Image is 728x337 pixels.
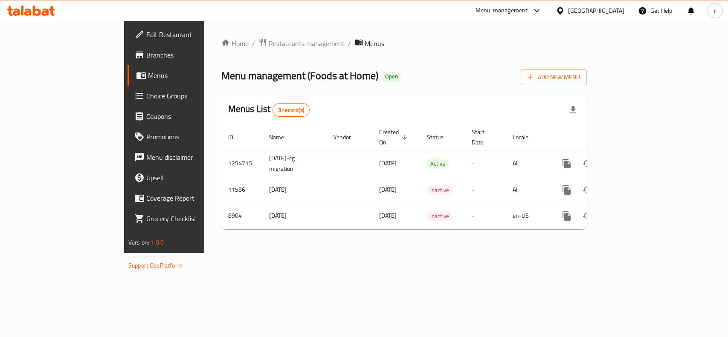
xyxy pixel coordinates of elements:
a: Menu disclaimer [128,147,246,167]
nav: breadcrumb [221,38,587,49]
span: Start Date [472,127,496,147]
table: enhanced table [221,124,645,229]
span: Menu management ( Foods at Home ) [221,66,378,85]
span: Inactive [427,211,452,221]
span: [DATE] [379,184,397,195]
span: Upsell [146,173,239,183]
span: Branches [146,50,239,60]
td: [DATE]-cg migration [262,150,326,177]
button: Change Status [577,153,597,174]
span: 1.0.0 [151,237,164,248]
span: 3 record(s) [273,106,309,114]
span: r [714,6,716,15]
a: Grocery Checklist [128,208,246,229]
td: - [465,177,506,203]
td: - [465,203,506,229]
th: Actions [550,124,645,150]
button: Change Status [577,180,597,200]
div: Menu-management [476,6,528,16]
span: Locale [513,132,539,142]
div: Open [382,72,401,82]
button: more [557,206,577,226]
td: [DATE] [262,203,326,229]
h2: Menus List [228,103,310,117]
div: Inactive [427,211,452,221]
td: [DATE] [262,177,326,203]
button: Change Status [577,206,597,226]
a: Coupons [128,106,246,127]
td: en-US [506,203,550,229]
div: Inactive [427,185,452,195]
div: [GEOGRAPHIC_DATA] [568,6,624,15]
span: Menus [148,70,239,81]
span: Created On [379,127,410,147]
span: Menus [365,38,384,49]
span: Add New Menu [528,72,580,83]
span: Coverage Report [146,193,239,203]
span: Status [427,132,455,142]
span: Name [269,132,295,142]
span: Promotions [146,132,239,142]
span: Vendor [333,132,362,142]
span: Choice Groups [146,91,239,101]
span: Inactive [427,185,452,195]
td: All [506,150,550,177]
td: All [506,177,550,203]
a: Support.OpsPlatform [128,260,183,271]
span: Open [382,73,401,80]
span: [DATE] [379,210,397,221]
a: Menus [128,65,246,86]
span: Restaurants management [269,38,345,49]
a: Choice Groups [128,86,246,106]
td: - [465,150,506,177]
span: Active [427,159,449,169]
a: Edit Restaurant [128,24,246,45]
span: Menu disclaimer [146,152,239,162]
a: Upsell [128,167,246,188]
a: Branches [128,45,246,65]
li: / [348,38,351,49]
button: more [557,180,577,200]
li: / [252,38,255,49]
span: Version: [128,237,149,248]
span: [DATE] [379,158,397,169]
button: Add New Menu [521,69,587,85]
span: Get support on: [128,251,168,262]
button: more [557,153,577,174]
span: Edit Restaurant [146,29,239,40]
a: Promotions [128,127,246,147]
a: Restaurants management [258,38,345,49]
a: Coverage Report [128,188,246,208]
span: Grocery Checklist [146,213,239,224]
span: ID [228,132,244,142]
div: Export file [563,100,583,120]
span: Coupons [146,111,239,121]
div: Total records count [273,103,310,117]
